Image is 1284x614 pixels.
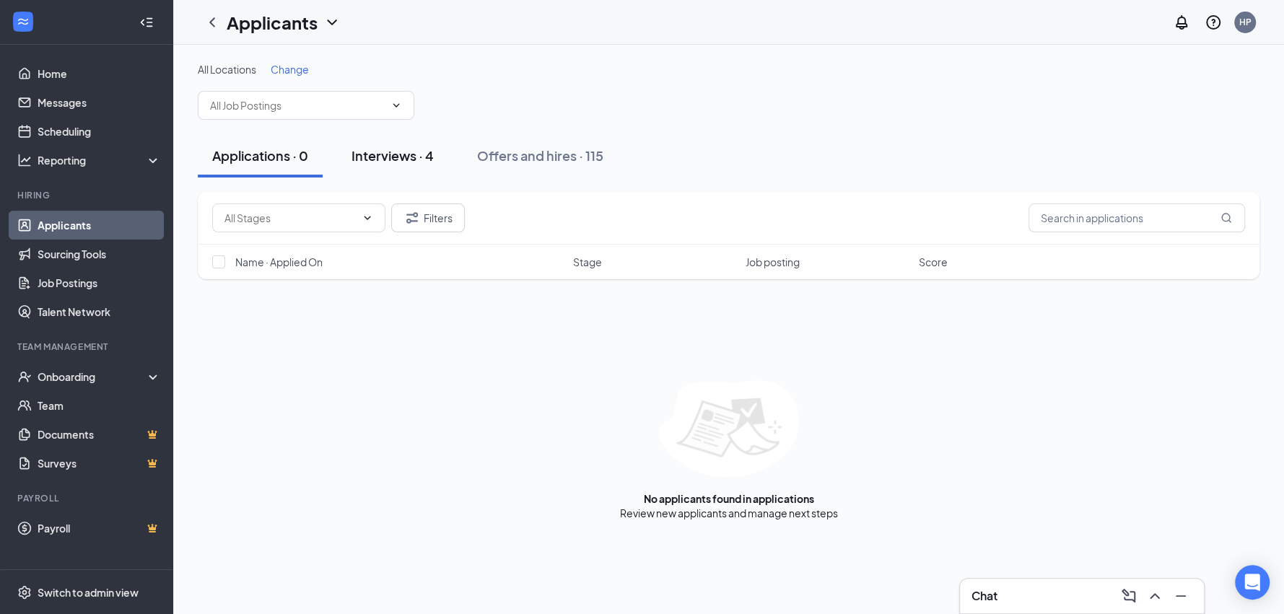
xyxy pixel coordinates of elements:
a: Messages [38,88,161,117]
svg: ComposeMessage [1120,587,1137,605]
div: Hiring [17,189,158,201]
a: Home [38,59,161,88]
span: Job posting [746,255,800,269]
img: empty-state [658,380,799,477]
a: Job Postings [38,268,161,297]
div: Applications · 0 [212,146,308,165]
div: Offers and hires · 115 [477,146,603,165]
span: Change [271,63,309,76]
div: Interviews · 4 [351,146,434,165]
svg: WorkstreamLogo [16,14,30,29]
button: Minimize [1169,584,1192,608]
button: ChevronUp [1143,584,1166,608]
svg: MagnifyingGlass [1220,212,1232,224]
input: All Stages [224,210,356,226]
div: Review new applicants and manage next steps [620,506,838,520]
div: Switch to admin view [38,585,139,600]
div: Team Management [17,341,158,353]
a: PayrollCrown [38,514,161,543]
button: Filter Filters [391,203,465,232]
span: Score [919,255,948,269]
input: Search in applications [1028,203,1245,232]
svg: QuestionInfo [1205,14,1222,31]
div: HP [1239,16,1252,28]
svg: ChevronLeft [204,14,221,31]
div: Reporting [38,153,162,167]
input: All Job Postings [210,97,385,113]
h3: Chat [971,588,997,604]
a: Applicants [38,211,161,240]
span: Stage [573,255,602,269]
h1: Applicants [227,10,318,35]
div: Payroll [17,492,158,504]
a: Sourcing Tools [38,240,161,268]
svg: Notifications [1173,14,1190,31]
svg: ChevronDown [362,212,373,224]
a: Scheduling [38,117,161,146]
svg: ChevronDown [323,14,341,31]
svg: Filter [403,209,421,227]
svg: Minimize [1172,587,1189,605]
svg: UserCheck [17,369,32,384]
svg: ChevronDown [390,100,402,111]
a: DocumentsCrown [38,420,161,449]
svg: Analysis [17,153,32,167]
a: SurveysCrown [38,449,161,478]
svg: Settings [17,585,32,600]
svg: Collapse [139,15,154,30]
span: All Locations [198,63,256,76]
a: Team [38,391,161,420]
a: Talent Network [38,297,161,326]
button: ComposeMessage [1117,584,1140,608]
div: Onboarding [38,369,149,384]
svg: ChevronUp [1146,587,1163,605]
span: Name · Applied On [235,255,323,269]
div: No applicants found in applications [644,491,814,506]
div: Open Intercom Messenger [1235,565,1270,600]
